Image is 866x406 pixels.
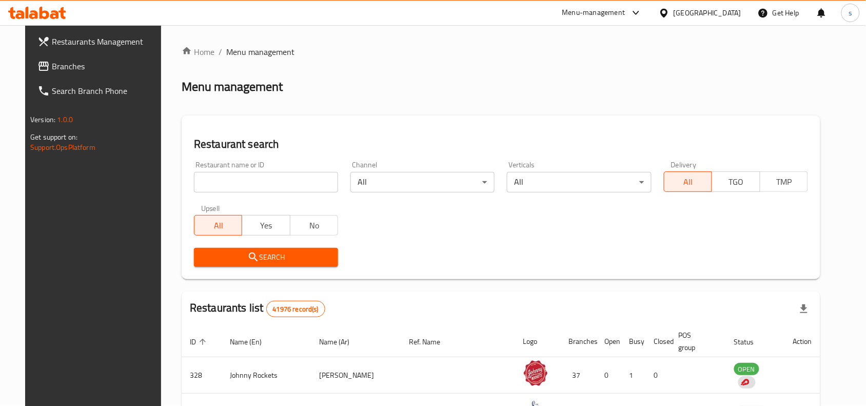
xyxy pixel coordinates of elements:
[226,46,294,58] span: Menu management
[182,79,283,95] h2: Menu management
[52,35,162,48] span: Restaurants Management
[668,175,708,189] span: All
[242,215,290,236] button: Yes
[561,326,597,357] th: Branches
[194,248,338,267] button: Search
[734,336,767,348] span: Status
[182,46,820,58] nav: breadcrumb
[194,137,808,152] h2: Restaurant search
[290,215,338,236] button: No
[562,7,625,19] div: Menu-management
[646,326,671,357] th: Closed
[597,326,621,357] th: Open
[792,297,816,321] div: Export file
[190,336,209,348] span: ID
[311,357,401,394] td: [PERSON_NAME]
[734,363,759,375] span: OPEN
[409,336,454,348] span: Ref. Name
[523,360,548,386] img: Johnny Rockets
[201,205,220,212] label: Upsell
[194,172,338,192] input: Search for restaurant name or ID..
[664,171,712,192] button: All
[740,378,750,387] img: delivery hero logo
[712,171,760,192] button: TGO
[30,113,55,126] span: Version:
[597,357,621,394] td: 0
[849,7,852,18] span: s
[52,60,162,72] span: Branches
[30,130,77,144] span: Get support on:
[182,357,222,394] td: 328
[785,326,820,357] th: Action
[507,172,651,192] div: All
[679,329,714,354] span: POS group
[294,218,334,233] span: No
[29,54,170,79] a: Branches
[199,218,238,233] span: All
[202,251,330,264] span: Search
[320,336,363,348] span: Name (Ar)
[671,161,697,168] label: Delivery
[246,218,286,233] span: Yes
[674,7,741,18] div: [GEOGRAPHIC_DATA]
[194,215,242,236] button: All
[30,141,95,154] a: Support.OpsPlatform
[219,46,222,58] li: /
[222,357,311,394] td: Johnny Rockets
[561,357,597,394] td: 37
[182,46,214,58] a: Home
[57,113,73,126] span: 1.0.0
[738,376,756,389] div: Indicates that the vendor menu management has been moved to DH Catalog service
[515,326,561,357] th: Logo
[52,85,162,97] span: Search Branch Phone
[716,175,756,189] span: TGO
[350,172,495,192] div: All
[621,326,646,357] th: Busy
[190,300,325,317] h2: Restaurants list
[646,357,671,394] td: 0
[230,336,275,348] span: Name (En)
[29,79,170,103] a: Search Branch Phone
[29,29,170,54] a: Restaurants Management
[760,171,808,192] button: TMP
[621,357,646,394] td: 1
[266,301,325,317] div: Total records count
[267,304,325,314] span: 41976 record(s)
[764,175,804,189] span: TMP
